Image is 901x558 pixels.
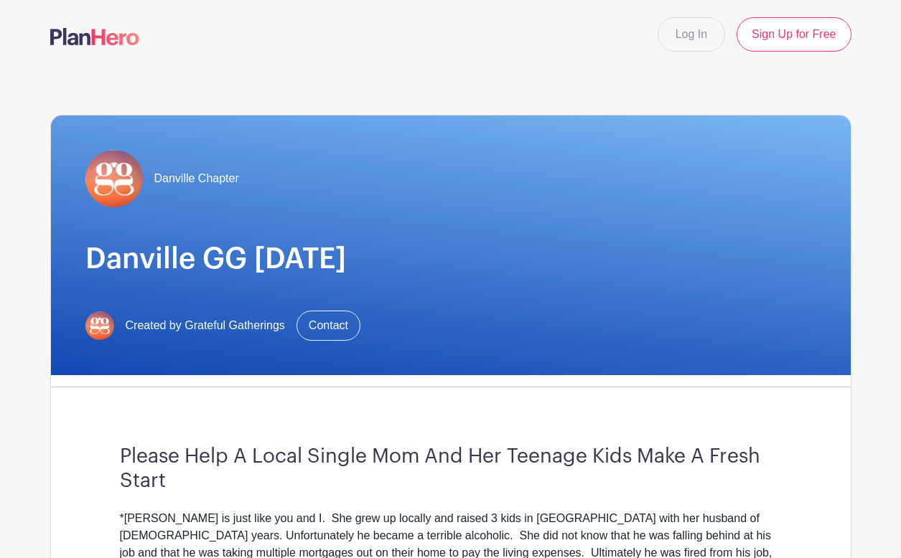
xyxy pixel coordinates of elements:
img: gg-logo-planhero-final.png [85,150,143,207]
span: Created by Grateful Gatherings [126,317,285,334]
span: Danville Chapter [154,170,239,187]
h3: Please Help A Local Single Mom And Her Teenage Kids Make A Fresh Start [120,445,782,493]
a: Log In [658,17,725,52]
h1: Danville GG [DATE] [85,242,816,276]
img: gg-logo-planhero-final.png [85,311,114,340]
a: Sign Up for Free [737,17,851,52]
a: Contact [297,311,360,341]
img: logo-507f7623f17ff9eddc593b1ce0a138ce2505c220e1c5a4e2b4648c50719b7d32.svg [50,28,139,45]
